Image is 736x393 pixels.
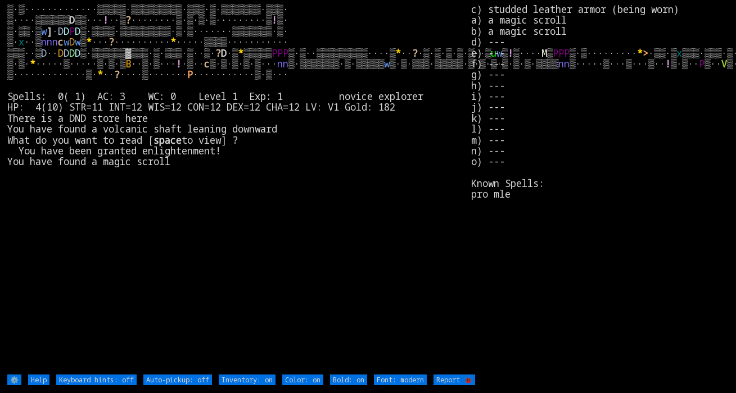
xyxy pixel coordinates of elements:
[58,47,64,60] font: D
[41,47,47,60] font: D
[374,374,427,385] input: Font: modern
[75,35,80,48] font: w
[277,57,283,70] font: n
[47,25,52,38] font: ]
[384,57,390,70] font: w
[176,57,182,70] font: !
[41,35,47,48] font: n
[109,35,114,48] font: ?
[69,47,75,60] font: D
[219,374,276,385] input: Inventory: on
[28,374,49,385] input: Help
[204,57,210,70] font: c
[272,13,277,26] font: !
[187,68,193,81] font: P
[143,374,212,385] input: Auto-pickup: off
[125,57,131,70] font: B
[75,47,80,60] font: D
[7,374,21,385] input: ⚙️
[19,35,24,48] font: x
[56,374,137,385] input: Keyboard hints: off
[114,68,120,81] font: ?
[283,47,288,60] font: P
[221,47,227,60] font: D
[7,4,471,373] larn: ▒·▒·············▒▒▒▒▒·▒▒▒▒▒▒▒▒▒·▒▒▒·▒·▒▒▒▒▒▒▒·▒▒▒· ▒····▒▒▒▒▒▒ ▒▒··· ··▒ ········▒·▒·▒·▒·········...
[330,374,367,385] input: Bold: on
[41,25,47,38] font: w
[153,134,182,147] b: space
[103,13,109,26] font: !
[412,47,418,60] font: ?
[58,25,64,38] font: D
[64,35,69,48] font: w
[277,47,283,60] font: P
[69,35,75,48] font: D
[125,13,131,26] font: ?
[52,35,58,48] font: n
[58,35,64,48] font: c
[69,13,75,26] font: D
[471,4,729,373] stats: c) studded leather armor (being worn) a) a magic scroll b) a magic scroll d) --- e) --- f) --- g)...
[69,25,75,38] font: P
[282,374,323,385] input: Color: on
[434,374,475,385] input: Report 🐞
[64,47,69,60] font: D
[75,25,80,38] font: D
[215,47,221,60] font: ?
[283,57,288,70] font: n
[272,47,277,60] font: P
[47,35,52,48] font: n
[64,25,69,38] font: D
